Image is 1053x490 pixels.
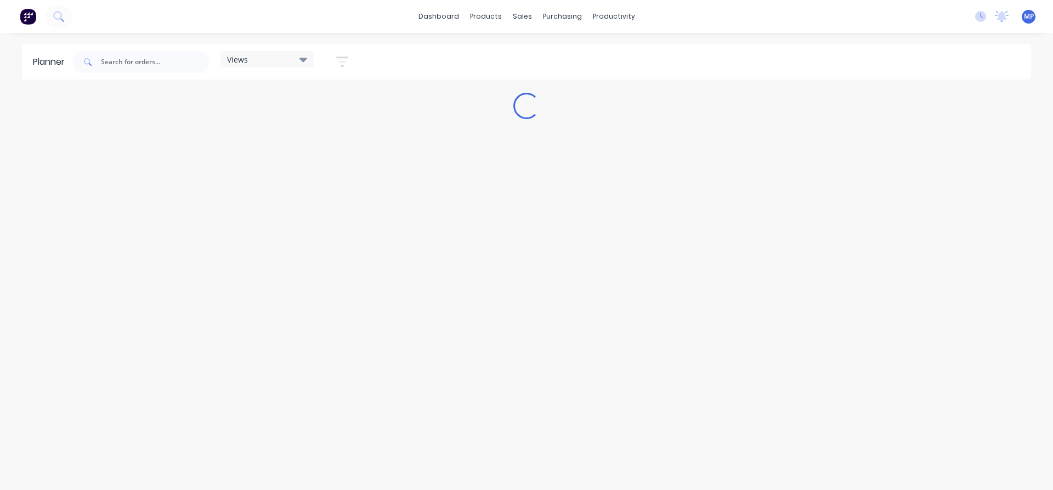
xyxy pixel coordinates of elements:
[227,54,248,65] span: Views
[537,8,587,25] div: purchasing
[413,8,465,25] a: dashboard
[33,55,70,69] div: Planner
[587,8,641,25] div: productivity
[507,8,537,25] div: sales
[465,8,507,25] div: products
[101,51,210,73] input: Search for orders...
[20,8,36,25] img: Factory
[1024,12,1034,21] span: MP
